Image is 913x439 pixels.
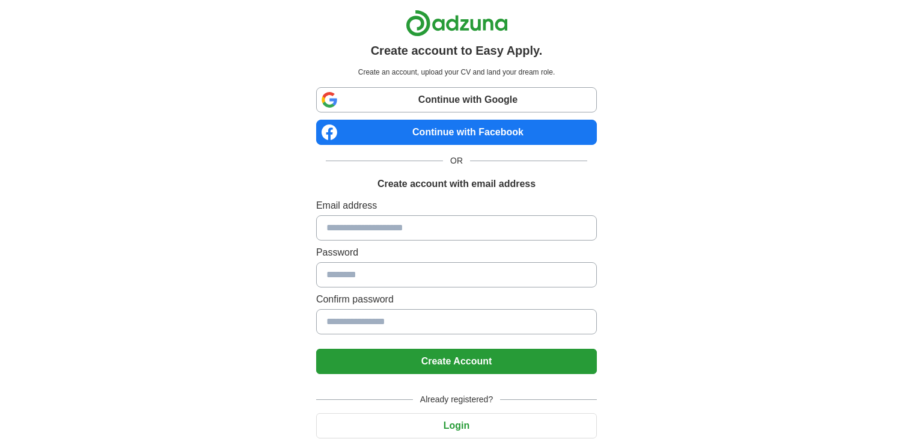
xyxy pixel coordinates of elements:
h1: Create account with email address [377,177,536,191]
p: Create an account, upload your CV and land your dream role. [319,67,594,78]
button: Create Account [316,349,597,374]
label: Email address [316,198,597,213]
a: Continue with Google [316,87,597,112]
label: Password [316,245,597,260]
span: OR [443,155,470,167]
label: Confirm password [316,292,597,307]
button: Login [316,413,597,438]
img: Adzuna logo [406,10,508,37]
span: Already registered? [413,393,500,406]
h1: Create account to Easy Apply. [371,41,543,60]
a: Continue with Facebook [316,120,597,145]
a: Login [316,420,597,431]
